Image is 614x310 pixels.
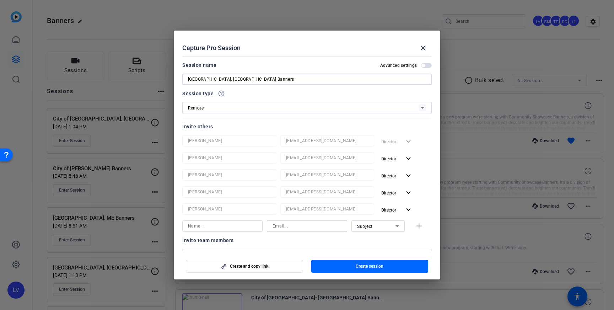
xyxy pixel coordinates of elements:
input: Email... [286,137,368,145]
span: Session type [182,89,214,98]
span: Remote [188,106,204,111]
input: Name... [188,222,257,230]
div: Invite others [182,122,432,131]
span: Director [381,208,396,213]
input: Enter Session Name [188,75,426,84]
mat-icon: expand_more [404,171,413,180]
mat-icon: help_outline [218,90,225,97]
input: Email... [273,222,341,230]
input: Add others: Type email or team members name [188,250,426,259]
span: Create session [356,263,383,269]
mat-icon: expand_more [404,205,413,214]
div: Invite team members [182,236,432,245]
div: Capture Pro Session [182,39,432,57]
input: Email... [286,154,368,162]
button: Create session [311,260,429,273]
input: Name... [188,188,270,196]
span: Subject [357,224,373,229]
button: Create and copy link [186,260,303,273]
button: Director [378,203,416,216]
mat-icon: expand_more [404,188,413,197]
input: Name... [188,137,270,145]
input: Email... [286,205,368,213]
span: Director [381,156,396,161]
input: Name... [188,205,270,213]
span: Director [381,173,396,178]
input: Email... [286,188,368,196]
span: Create and copy link [230,263,268,269]
input: Name... [188,171,270,179]
mat-icon: expand_more [404,154,413,163]
input: Email... [286,171,368,179]
button: Director [378,152,416,165]
span: Director [381,191,396,196]
button: Director [378,169,416,182]
input: Name... [188,154,270,162]
h2: Advanced settings [380,63,417,68]
button: Director [378,186,416,199]
div: Session name [182,61,216,69]
mat-icon: close [419,44,427,52]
